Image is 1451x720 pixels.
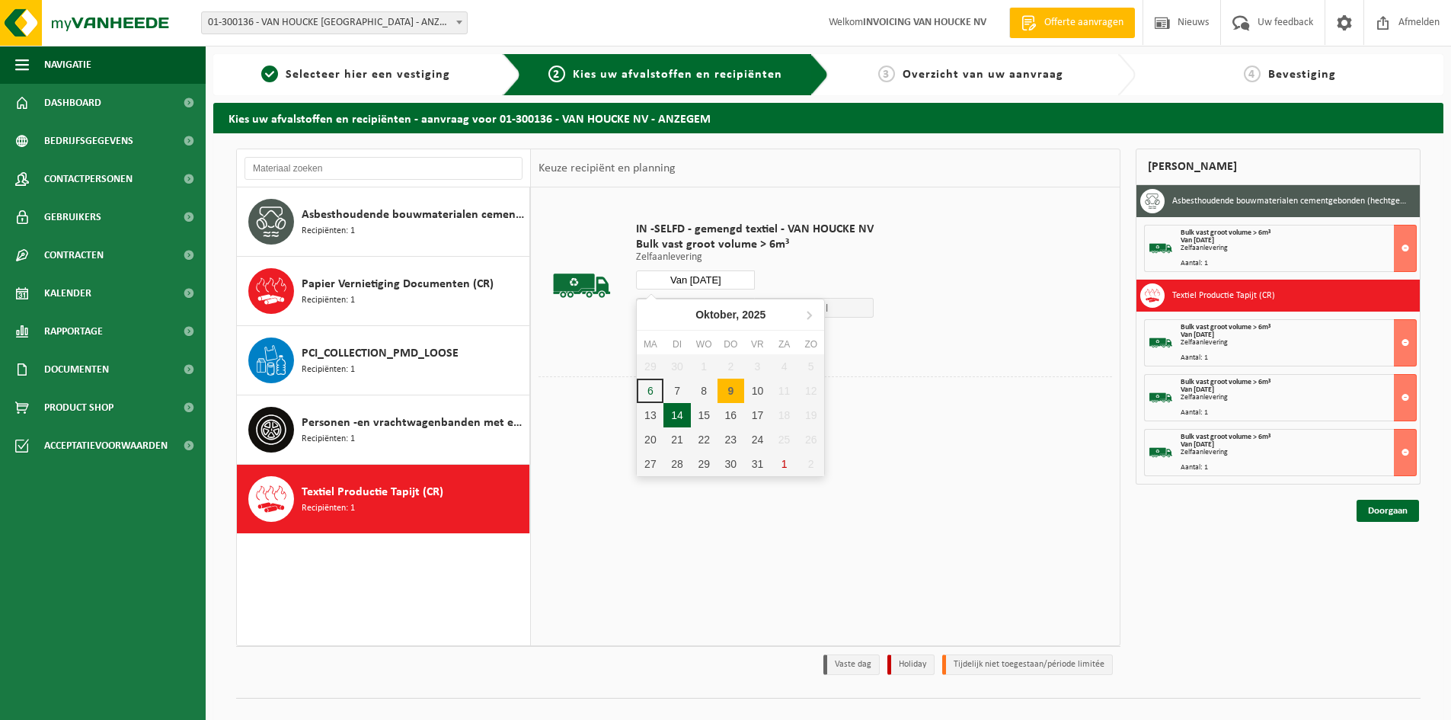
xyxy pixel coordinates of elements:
[1181,449,1416,456] div: Zelfaanlevering
[903,69,1063,81] span: Overzicht van uw aanvraag
[691,379,718,403] div: 8
[636,252,874,263] p: Zelfaanlevering
[637,403,663,427] div: 13
[689,302,772,327] div: Oktober,
[744,403,771,427] div: 17
[744,452,771,476] div: 31
[286,69,450,81] span: Selecteer hier een vestiging
[221,66,491,84] a: 1Selecteer hier een vestiging
[663,452,690,476] div: 28
[548,66,565,82] span: 2
[1181,354,1416,362] div: Aantal: 1
[1181,260,1416,267] div: Aantal: 1
[1181,378,1270,386] span: Bulk vast groot volume > 6m³
[201,11,468,34] span: 01-300136 - VAN HOUCKE NV - ANZEGEM
[213,103,1443,133] h2: Kies uw afvalstoffen en recipiënten - aanvraag voor 01-300136 - VAN HOUCKE NV - ANZEGEM
[1136,149,1421,185] div: [PERSON_NAME]
[531,149,683,187] div: Keuze recipiënt en planning
[637,427,663,452] div: 20
[718,427,744,452] div: 23
[718,337,744,352] div: do
[878,66,895,82] span: 3
[1181,331,1214,339] strong: Van [DATE]
[1009,8,1135,38] a: Offerte aanvragen
[1244,66,1261,82] span: 4
[44,350,109,389] span: Documenten
[44,84,101,122] span: Dashboard
[691,452,718,476] div: 29
[1172,189,1408,213] h3: Asbesthoudende bouwmaterialen cementgebonden (hechtgebonden)
[44,427,168,465] span: Acceptatievoorwaarden
[942,654,1113,675] li: Tijdelijk niet toegestaan/période limitée
[1181,464,1416,472] div: Aantal: 1
[302,363,355,377] span: Recipiënten: 1
[887,654,935,675] li: Holiday
[202,12,467,34] span: 01-300136 - VAN HOUCKE NV - ANZEGEM
[44,389,113,427] span: Product Shop
[718,452,744,476] div: 30
[637,452,663,476] div: 27
[1181,236,1214,245] strong: Van [DATE]
[637,379,663,403] div: 6
[302,414,526,432] span: Personen -en vrachtwagenbanden met en zonder velg
[1181,229,1270,237] span: Bulk vast groot volume > 6m³
[44,122,133,160] span: Bedrijfsgegevens
[863,17,986,28] strong: INVOICING VAN HOUCKE NV
[302,432,355,446] span: Recipiënten: 1
[742,309,765,320] i: 2025
[237,257,530,326] button: Papier Vernietiging Documenten (CR) Recipiënten: 1
[302,483,443,501] span: Textiel Productie Tapijt (CR)
[244,157,523,180] input: Materiaal zoeken
[237,395,530,465] button: Personen -en vrachtwagenbanden met en zonder velg Recipiënten: 1
[44,312,103,350] span: Rapportage
[1357,500,1419,522] a: Doorgaan
[797,337,824,352] div: zo
[302,275,494,293] span: Papier Vernietiging Documenten (CR)
[1181,245,1416,252] div: Zelfaanlevering
[1181,386,1214,394] strong: Van [DATE]
[744,379,771,403] div: 10
[44,198,101,236] span: Gebruikers
[1181,394,1416,402] div: Zelfaanlevering
[691,427,718,452] div: 22
[302,206,526,224] span: Asbesthoudende bouwmaterialen cementgebonden (hechtgebonden)
[1181,433,1270,441] span: Bulk vast groot volume > 6m³
[691,337,718,352] div: wo
[663,337,690,352] div: di
[237,326,530,395] button: PCI_COLLECTION_PMD_LOOSE Recipiënten: 1
[302,344,459,363] span: PCI_COLLECTION_PMD_LOOSE
[1181,440,1214,449] strong: Van [DATE]
[663,379,690,403] div: 7
[636,237,874,252] span: Bulk vast groot volume > 6m³
[663,427,690,452] div: 21
[744,337,771,352] div: vr
[237,187,530,257] button: Asbesthoudende bouwmaterialen cementgebonden (hechtgebonden) Recipiënten: 1
[636,222,874,237] span: IN -SELFD - gemengd textiel - VAN HOUCKE NV
[755,298,874,318] span: Aantal
[744,427,771,452] div: 24
[1181,323,1270,331] span: Bulk vast groot volume > 6m³
[691,403,718,427] div: 15
[44,160,133,198] span: Contactpersonen
[1181,409,1416,417] div: Aantal: 1
[302,501,355,516] span: Recipiënten: 1
[237,465,530,533] button: Textiel Productie Tapijt (CR) Recipiënten: 1
[1172,283,1275,308] h3: Textiel Productie Tapijt (CR)
[573,69,782,81] span: Kies uw afvalstoffen en recipiënten
[261,66,278,82] span: 1
[718,379,744,403] div: 9
[302,293,355,308] span: Recipiënten: 1
[44,46,91,84] span: Navigatie
[1181,339,1416,347] div: Zelfaanlevering
[636,270,755,290] input: Selecteer datum
[637,337,663,352] div: ma
[1040,15,1127,30] span: Offerte aanvragen
[44,236,104,274] span: Contracten
[1268,69,1336,81] span: Bevestiging
[771,337,797,352] div: za
[718,403,744,427] div: 16
[663,403,690,427] div: 14
[302,224,355,238] span: Recipiënten: 1
[44,274,91,312] span: Kalender
[823,654,880,675] li: Vaste dag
